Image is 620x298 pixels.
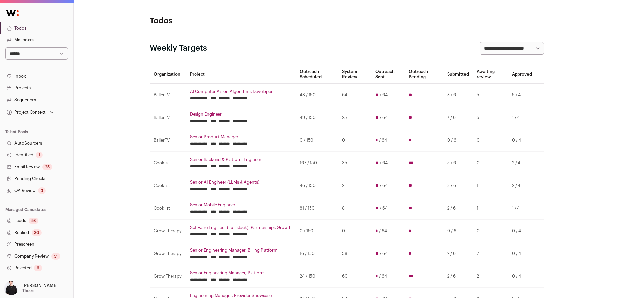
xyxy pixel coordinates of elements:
p: [PERSON_NAME] [22,283,58,288]
div: 1 [36,152,43,158]
div: 6 [34,265,42,271]
td: 2 / 4 [508,152,536,174]
td: 1 / 4 [508,197,536,220]
td: 0 / 6 [443,129,473,152]
a: Senior Engineering Manager, Billing Platform [190,248,292,253]
a: AI Computer Vision Algorithms Developer [190,89,292,94]
div: 25 [42,164,52,170]
a: Senior Mobile Engineer [190,202,292,208]
div: 3 [38,187,46,194]
td: 81 / 150 [296,197,338,220]
td: 167 / 150 [296,152,338,174]
th: Submitted [443,65,473,84]
a: Senior Product Manager [190,134,292,140]
td: 0 [338,129,371,152]
td: 16 / 150 [296,242,338,265]
img: 9240684-medium_jpg [4,281,18,295]
td: 0 / 150 [296,220,338,242]
span: / 64 [380,115,388,120]
td: 2 / 6 [443,242,473,265]
td: 2 / 6 [443,265,473,288]
td: Cooklist [150,174,186,197]
div: 53 [29,218,38,224]
a: Senior Backend & Platform Engineer [190,157,292,162]
td: 0 / 4 [508,242,536,265]
td: 2 [338,174,371,197]
div: 31 [51,253,60,260]
td: 1 [473,197,508,220]
span: / 64 [380,206,388,211]
span: / 64 [380,160,388,166]
td: Grow Therapy [150,242,186,265]
td: 7 / 6 [443,106,473,129]
h2: Weekly Targets [150,43,207,54]
td: 0 [473,152,508,174]
td: 5 / 4 [508,84,536,106]
th: Project [186,65,296,84]
td: 49 / 150 [296,106,338,129]
a: Design Engineer [190,112,292,117]
td: Grow Therapy [150,265,186,288]
td: 2 [473,265,508,288]
td: 2 / 4 [508,174,536,197]
td: 35 [338,152,371,174]
td: 5 [473,84,508,106]
td: 0 / 4 [508,220,536,242]
div: Project Context [5,110,46,115]
img: Wellfound [3,7,22,20]
td: 2 / 6 [443,197,473,220]
td: 24 / 150 [296,265,338,288]
td: 3 / 6 [443,174,473,197]
td: 46 / 150 [296,174,338,197]
td: BallerTV [150,84,186,106]
td: BallerTV [150,129,186,152]
th: Outreach Pending [405,65,443,84]
th: Awaiting review [473,65,508,84]
td: 60 [338,265,371,288]
button: Open dropdown [3,281,59,295]
td: 1 / 4 [508,106,536,129]
td: 0 [473,220,508,242]
td: 5 / 6 [443,152,473,174]
td: 1 [473,174,508,197]
th: Outreach Scheduled [296,65,338,84]
td: 0 / 4 [508,129,536,152]
td: Grow Therapy [150,220,186,242]
td: 0 / 6 [443,220,473,242]
td: BallerTV [150,106,186,129]
td: 25 [338,106,371,129]
th: Organization [150,65,186,84]
td: Cooklist [150,197,186,220]
td: 58 [338,242,371,265]
td: 0 [338,220,371,242]
a: Software Engineer (Full-stack), Partnerships Growth [190,225,292,230]
th: Outreach Sent [371,65,405,84]
span: / 64 [380,183,388,188]
span: / 64 [379,228,387,234]
td: 0 / 4 [508,265,536,288]
span: / 64 [380,251,388,256]
span: / 64 [379,274,387,279]
span: / 64 [379,138,387,143]
td: 7 [473,242,508,265]
a: Senior AI Engineer (LLMs & Agents) [190,180,292,185]
h1: Todos [150,16,281,26]
td: 0 / 150 [296,129,338,152]
td: 8 / 6 [443,84,473,106]
span: / 64 [380,92,388,98]
div: 30 [32,229,42,236]
td: 64 [338,84,371,106]
td: Cooklist [150,152,186,174]
th: Approved [508,65,536,84]
td: 48 / 150 [296,84,338,106]
th: System Review [338,65,371,84]
a: Senior Engineering Manager, Platform [190,270,292,276]
button: Open dropdown [5,108,55,117]
p: Theori [22,288,34,293]
td: 8 [338,197,371,220]
td: 5 [473,106,508,129]
td: 0 [473,129,508,152]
